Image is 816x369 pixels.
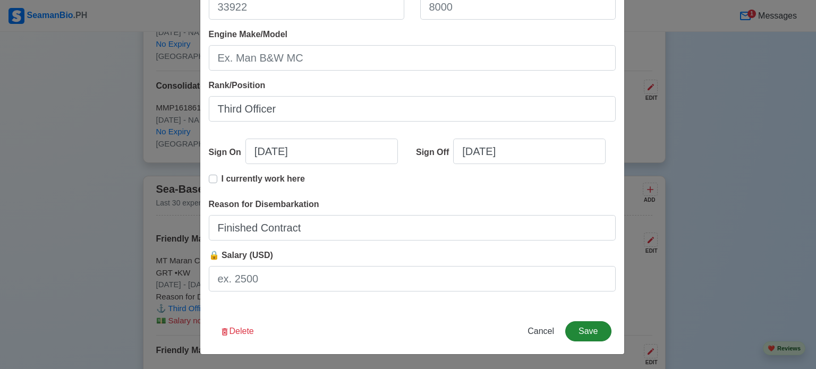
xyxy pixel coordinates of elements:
[209,81,266,90] span: Rank/Position
[209,200,319,209] span: Reason for Disembarkation
[416,146,453,159] div: Sign Off
[521,321,561,341] button: Cancel
[528,327,554,336] span: Cancel
[209,45,616,71] input: Ex. Man B&W MC
[209,146,245,159] div: Sign On
[209,266,616,291] input: ex. 2500
[565,321,611,341] button: Save
[213,321,261,341] button: Delete
[209,251,273,260] span: 🔒 Salary (USD)
[209,30,287,39] span: Engine Make/Model
[222,173,305,185] p: I currently work here
[209,96,616,122] input: Ex: Third Officer or 3/OFF
[209,215,616,241] input: Your reason for disembarkation...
